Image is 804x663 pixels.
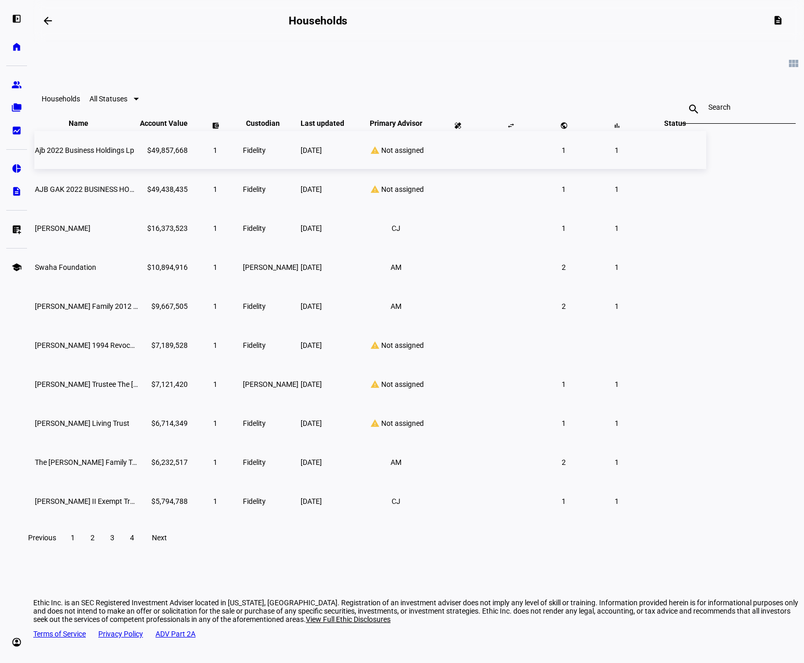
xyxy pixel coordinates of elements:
[562,224,566,232] span: 1
[562,380,566,388] span: 1
[301,146,322,154] span: [DATE]
[35,224,90,232] span: Amy Brakeman
[213,224,217,232] span: 1
[301,419,322,427] span: [DATE]
[362,419,430,428] div: Not assigned
[35,497,140,505] span: Chartrand GRAT II Exempt Trust
[301,263,322,271] span: [DATE]
[140,119,188,127] span: Account Value
[139,170,188,208] td: $49,438,435
[33,599,804,623] div: Ethic Inc. is an SEC Registered Investment Adviser located in [US_STATE], [GEOGRAPHIC_DATA]. Regi...
[213,185,217,193] span: 1
[243,185,266,193] span: Fidelity
[243,458,266,466] span: Fidelity
[301,497,322,505] span: [DATE]
[123,527,141,548] button: 4
[301,458,322,466] span: [DATE]
[562,146,566,154] span: 1
[362,146,430,155] div: Not assigned
[301,380,322,388] span: [DATE]
[306,615,391,623] span: View Full Ethic Disclosures
[213,341,217,349] span: 1
[35,263,96,271] span: Swaha Foundation
[213,146,217,154] span: 1
[289,15,347,27] h2: Households
[6,74,27,95] a: group
[301,119,360,127] span: Last updated
[387,492,406,511] li: CJ
[681,103,706,115] mat-icon: search
[301,302,322,310] span: [DATE]
[35,302,150,310] span: Eli M Sarnat Family 2012 Trust
[152,534,167,542] span: Next
[362,185,430,194] div: Not assigned
[369,380,381,389] mat-icon: warning
[615,497,619,505] span: 1
[562,458,566,466] span: 2
[243,146,266,154] span: Fidelity
[98,630,143,638] a: Privacy Policy
[139,326,188,364] td: $7,189,528
[139,404,188,442] td: $6,714,349
[35,185,165,193] span: AJB GAK 2022 BUSINESS HOLDINGS LP
[387,219,406,238] li: CJ
[243,341,266,349] span: Fidelity
[69,119,104,127] span: Name
[110,534,114,542] span: 3
[139,131,188,169] td: $49,857,668
[246,119,295,127] span: Custodian
[615,224,619,232] span: 1
[11,262,22,272] eth-mat-symbol: school
[708,103,769,111] input: Search
[362,341,430,350] div: Not assigned
[139,287,188,325] td: $9,667,505
[42,95,80,103] eth-data-table-title: Households
[6,158,27,179] a: pie_chart
[243,224,266,232] span: Fidelity
[301,224,322,232] span: [DATE]
[83,527,102,548] button: 2
[301,341,322,349] span: [DATE]
[362,380,430,389] div: Not assigned
[35,458,145,466] span: The Sarnat-Schreiber Family Trust
[387,297,406,316] li: AM
[615,458,619,466] span: 1
[142,527,176,548] button: Next
[11,637,22,647] eth-mat-symbol: account_circle
[562,302,566,310] span: 2
[139,365,188,403] td: $7,121,420
[11,186,22,197] eth-mat-symbol: description
[387,258,406,277] li: AM
[615,263,619,271] span: 1
[213,263,217,271] span: 1
[103,527,122,548] button: 3
[11,102,22,113] eth-mat-symbol: folder_copy
[6,120,27,141] a: bid_landscape
[139,248,188,286] td: $10,894,916
[615,419,619,427] span: 1
[656,119,694,127] span: Status
[369,419,381,428] mat-icon: warning
[773,15,783,25] mat-icon: description
[139,443,188,481] td: $6,232,517
[243,263,299,271] span: [PERSON_NAME]
[243,419,266,427] span: Fidelity
[6,181,27,202] a: description
[213,458,217,466] span: 1
[615,146,619,154] span: 1
[562,263,566,271] span: 2
[615,302,619,310] span: 1
[11,80,22,90] eth-mat-symbol: group
[89,95,127,103] span: All Statuses
[213,302,217,310] span: 1
[362,119,430,127] span: Primary Advisor
[35,341,162,349] span: Eleanor Friedman 1994 Revocable Trust
[243,302,266,310] span: Fidelity
[369,185,381,194] mat-icon: warning
[11,163,22,174] eth-mat-symbol: pie_chart
[11,125,22,136] eth-mat-symbol: bid_landscape
[213,380,217,388] span: 1
[562,185,566,193] span: 1
[787,57,800,70] mat-icon: view_module
[6,36,27,57] a: home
